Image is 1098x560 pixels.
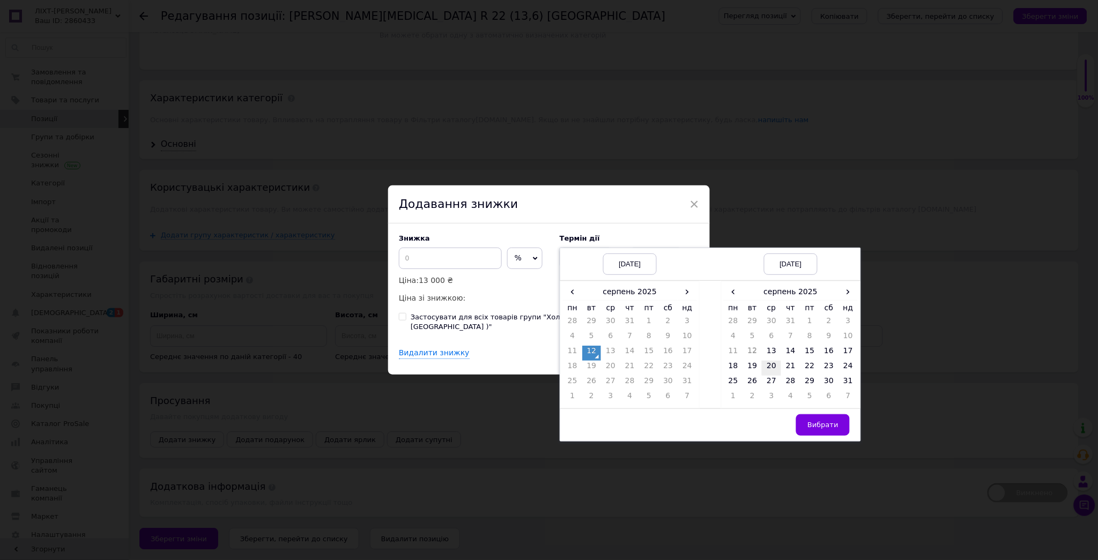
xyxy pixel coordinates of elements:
[724,300,743,316] th: пн
[724,331,743,346] td: 4
[620,391,640,406] td: 4
[743,331,762,346] td: 5
[640,331,659,346] td: 8
[582,376,602,391] td: 26
[678,300,697,316] th: нд
[11,11,745,22] p: - это фреон высшей степени очистки на молекулярном уровне в отличии от любых производителей [GEOG...
[640,316,659,331] td: 1
[678,331,697,346] td: 10
[582,391,602,406] td: 2
[839,284,858,300] span: ›
[724,376,743,391] td: 25
[563,284,582,300] span: ‹
[678,361,697,376] td: 24
[582,284,678,300] th: серпень 2025
[659,300,678,316] th: сб
[399,292,549,304] p: Ціна зі знижкою:
[678,376,697,391] td: 31
[800,376,820,391] td: 29
[800,346,820,361] td: 15
[781,391,800,406] td: 4
[743,316,762,331] td: 29
[620,300,640,316] th: чт
[582,331,602,346] td: 5
[419,276,453,285] span: 13 000 ₴
[582,316,602,331] td: 29
[640,300,659,316] th: пт
[820,361,839,376] td: 23
[678,346,697,361] td: 17
[762,376,781,391] td: 27
[601,316,620,331] td: 30
[659,316,678,331] td: 2
[724,346,743,361] td: 11
[762,361,781,376] td: 20
[800,361,820,376] td: 22
[724,316,743,331] td: 28
[820,316,839,331] td: 2
[563,376,582,391] td: 25
[399,197,518,211] span: Додавання знижки
[781,376,800,391] td: 28
[689,195,699,213] span: ×
[601,391,620,406] td: 3
[659,391,678,406] td: 6
[620,376,640,391] td: 28
[800,331,820,346] td: 8
[563,361,582,376] td: 18
[563,391,582,406] td: 1
[678,284,697,300] span: ›
[839,300,858,316] th: нд
[640,361,659,376] td: 22
[640,346,659,361] td: 15
[820,391,839,406] td: 6
[762,391,781,406] td: 3
[603,253,657,275] div: [DATE]
[743,284,839,300] th: серпень 2025
[11,12,135,20] strong: ARKEMA FRANCE [MEDICAL_DATA]
[640,376,659,391] td: 29
[11,76,745,109] p: Фреон R22 используют в холодильных агрегатах для получения температур до -40 °С и до -60 °С в 1-й...
[563,316,582,331] td: 28
[399,234,430,242] span: Знижка
[620,331,640,346] td: 7
[762,300,781,316] th: ср
[560,234,699,242] label: Термін дії
[762,316,781,331] td: 30
[781,331,800,346] td: 7
[11,117,745,128] p: Химическая формула фреона R22 - СF2ClH (дифторхлорметан). Его относят к группе фторхлоруглеводоро...
[563,346,582,361] td: 11
[781,300,800,316] th: чт
[820,376,839,391] td: 30
[620,346,640,361] td: 14
[411,312,699,332] div: Застосувати для всіх товарів групи "Холодоагент [MEDICAL_DATA] ( [GEOGRAPHIC_DATA] )"
[820,331,839,346] td: 9
[762,331,781,346] td: 6
[399,248,502,269] input: 0
[11,59,118,67] strong: Общие сведения о фреоне R22
[800,300,820,316] th: пт
[659,361,678,376] td: 23
[724,391,743,406] td: 1
[640,391,659,406] td: 5
[796,414,850,436] button: Вибрати
[399,348,470,359] div: Видалити знижку
[743,391,762,406] td: 2
[620,316,640,331] td: 31
[807,421,839,429] span: Вибрати
[11,29,745,51] p: • Однокомпонентный HCFC хладагент с низким потенциалом разрушения озона. • Универсальный хладаген...
[781,346,800,361] td: 14
[515,253,522,262] span: %
[724,361,743,376] td: 18
[743,346,762,361] td: 12
[839,391,858,406] td: 7
[743,361,762,376] td: 19
[601,300,620,316] th: ср
[601,346,620,361] td: 13
[659,376,678,391] td: 30
[11,11,745,128] body: Редактор, 58F4942D-4105-492B-8D82-6F57FEA6AAF1
[563,300,582,316] th: пн
[781,361,800,376] td: 21
[659,331,678,346] td: 9
[743,300,762,316] th: вт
